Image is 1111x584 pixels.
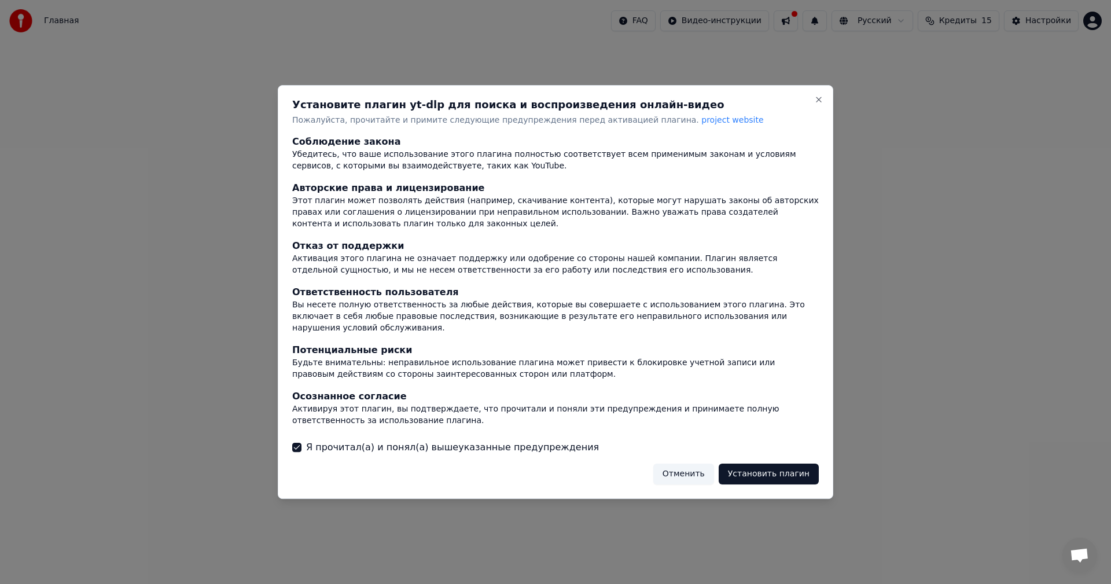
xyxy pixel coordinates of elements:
div: Потенциальные риски [292,343,819,357]
div: Будьте внимательны: неправильное использование плагина может привести к блокировке учетной записи... [292,357,819,380]
div: Этот плагин может позволять действия (например, скачивание контента), которые могут нарушать зако... [292,196,819,230]
p: Пожалуйста, прочитайте и примите следующие предупреждения перед активацией плагина. [292,115,819,126]
button: Установить плагин [719,464,819,484]
div: Соблюдение закона [292,135,819,149]
div: Отказ от поддержки [292,240,819,254]
div: Убедитесь, что ваше использование этого плагина полностью соответствует всем применимым законам и... [292,149,819,172]
h2: Установите плагин yt-dlp для поиска и воспроизведения онлайн-видео [292,100,819,110]
label: Я прочитал(а) и понял(а) вышеуказанные предупреждения [306,440,599,454]
div: Активируя этот плагин, вы подтверждаете, что прочитали и поняли эти предупреждения и принимаете п... [292,403,819,427]
button: Отменить [653,464,714,484]
span: project website [701,115,763,124]
div: Осознанное согласие [292,390,819,403]
div: Активация этого плагина не означает поддержку или одобрение со стороны нашей компании. Плагин явл... [292,254,819,277]
div: Авторские права и лицензирование [292,182,819,196]
div: Вы несете полную ответственность за любые действия, которые вы совершаете с использованием этого ... [292,299,819,334]
div: Ответственность пользователя [292,285,819,299]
